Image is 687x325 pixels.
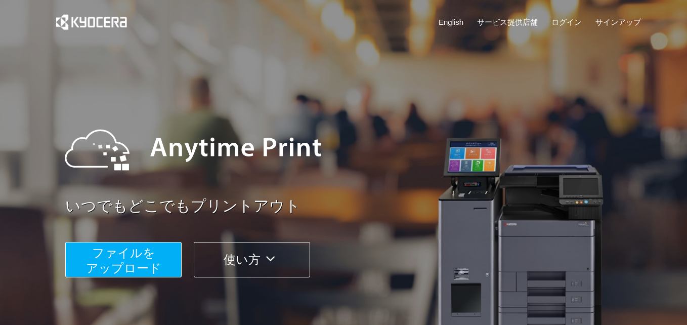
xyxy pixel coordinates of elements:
a: ログイン [551,17,582,27]
span: ファイルを ​​アップロード [86,246,161,275]
a: サインアップ [595,17,641,27]
button: ファイルを​​アップロード [65,242,182,277]
a: サービス提供店舗 [477,17,538,27]
a: いつでもどこでもプリントアウト [65,195,647,217]
button: 使い方 [194,242,310,277]
a: English [439,17,463,27]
